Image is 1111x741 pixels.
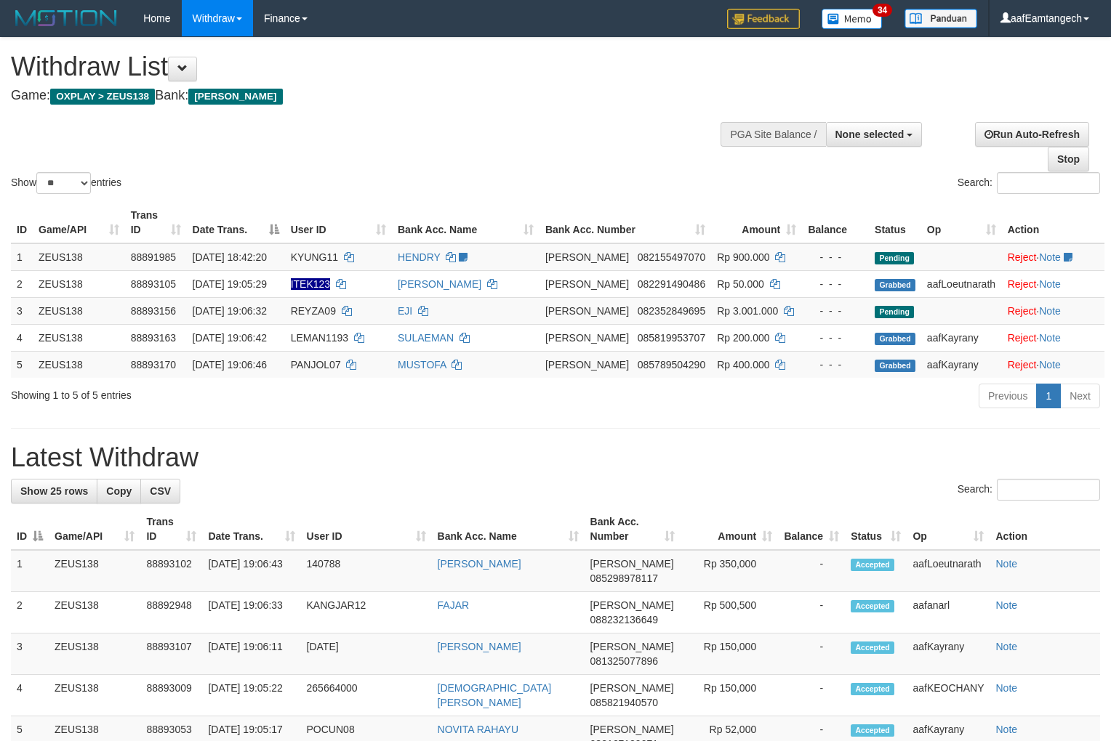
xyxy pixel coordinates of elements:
[995,724,1017,735] a: Note
[291,359,341,370] span: PANJOL07
[193,278,267,290] span: [DATE] 19:05:29
[1002,243,1104,271] td: ·
[822,9,883,29] img: Button%20Memo.svg
[1036,384,1061,408] a: 1
[188,89,282,105] span: [PERSON_NAME]
[907,633,990,675] td: aafKayrany
[590,614,658,625] span: Copy 088232136649 to clipboard
[1039,278,1061,290] a: Note
[1002,324,1104,351] td: ·
[11,443,1100,472] h1: Latest Withdraw
[851,641,894,654] span: Accepted
[11,382,452,402] div: Showing 1 to 5 of 5 entries
[826,122,923,147] button: None selected
[808,357,863,372] div: - - -
[778,675,845,716] td: -
[545,251,629,263] span: [PERSON_NAME]
[545,332,629,344] span: [PERSON_NAME]
[590,599,674,611] span: [PERSON_NAME]
[681,633,778,675] td: Rp 150,000
[845,509,907,550] th: Status: activate to sort column ascending
[851,724,894,737] span: Accepted
[432,509,585,550] th: Bank Acc. Name: activate to sort column ascending
[33,243,125,271] td: ZEUS138
[711,202,802,243] th: Amount: activate to sort column ascending
[33,202,125,243] th: Game/API: activate to sort column ascending
[131,251,176,263] span: 88891985
[301,509,432,550] th: User ID: activate to sort column ascending
[907,550,990,592] td: aafLoeutnarath
[33,324,125,351] td: ZEUS138
[1060,384,1100,408] a: Next
[106,485,132,497] span: Copy
[638,359,705,370] span: Copy 085789504290 to clipboard
[590,641,674,652] span: [PERSON_NAME]
[921,324,1002,351] td: aafKayrany
[590,558,674,570] span: [PERSON_NAME]
[11,324,33,351] td: 4
[958,172,1100,194] label: Search:
[1008,305,1037,317] a: Reject
[301,675,432,716] td: 265664000
[997,479,1100,501] input: Search:
[590,572,658,584] span: Copy 085298978117 to clipboard
[11,202,33,243] th: ID
[11,297,33,324] td: 3
[873,4,892,17] span: 34
[869,202,921,243] th: Status
[681,592,778,633] td: Rp 500,500
[193,251,267,263] span: [DATE] 18:42:20
[1002,202,1104,243] th: Action
[438,558,521,570] a: [PERSON_NAME]
[49,509,140,550] th: Game/API: activate to sort column ascending
[590,655,658,667] span: Copy 081325077896 to clipboard
[851,559,894,571] span: Accepted
[808,331,863,345] div: - - -
[301,592,432,633] td: KANGJAR12
[438,724,519,735] a: NOVITA RAHAYU
[36,172,91,194] select: Showentries
[11,89,726,103] h4: Game: Bank:
[907,592,990,633] td: aafanarl
[398,278,481,290] a: [PERSON_NAME]
[851,683,894,695] span: Accepted
[11,243,33,271] td: 1
[727,9,800,29] img: Feedback.jpg
[50,89,155,105] span: OXPLAY > ZEUS138
[131,332,176,344] span: 88893163
[131,359,176,370] span: 88893170
[681,550,778,592] td: Rp 350,000
[958,479,1100,501] label: Search:
[717,332,769,344] span: Rp 200.000
[975,122,1089,147] a: Run Auto-Refresh
[1002,297,1104,324] td: ·
[717,251,769,263] span: Rp 900.000
[717,305,778,317] span: Rp 3.001.000
[392,202,540,243] th: Bank Acc. Name: activate to sort column ascending
[11,550,49,592] td: 1
[125,202,187,243] th: Trans ID: activate to sort column ascending
[875,333,915,345] span: Grabbed
[140,592,202,633] td: 88892948
[202,509,300,550] th: Date Trans.: activate to sort column ascending
[1008,332,1037,344] a: Reject
[1008,278,1037,290] a: Reject
[438,641,521,652] a: [PERSON_NAME]
[875,360,915,372] span: Grabbed
[11,675,49,716] td: 4
[875,306,914,318] span: Pending
[131,278,176,290] span: 88893105
[140,550,202,592] td: 88893102
[140,633,202,675] td: 88893107
[681,509,778,550] th: Amount: activate to sort column ascending
[11,52,726,81] h1: Withdraw List
[49,633,140,675] td: ZEUS138
[49,550,140,592] td: ZEUS138
[721,122,825,147] div: PGA Site Balance /
[11,7,121,29] img: MOTION_logo.png
[11,351,33,378] td: 5
[11,479,97,503] a: Show 25 rows
[11,172,121,194] label: Show entries
[131,305,176,317] span: 88893156
[638,278,705,290] span: Copy 082291490486 to clipboard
